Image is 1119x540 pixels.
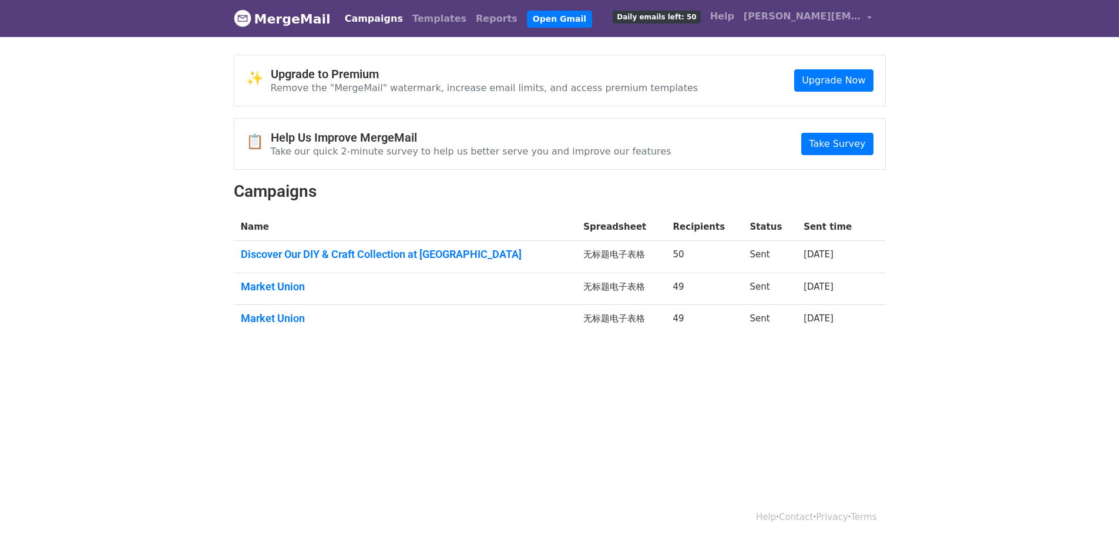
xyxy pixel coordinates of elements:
a: MergeMail [234,6,331,31]
a: [DATE] [804,249,834,260]
th: Spreadsheet [576,213,666,241]
span: Daily emails left: 50 [613,11,700,24]
a: Terms [851,512,876,522]
td: 49 [666,273,743,305]
a: Help [756,512,776,522]
span: [PERSON_NAME][EMAIL_ADDRESS][DOMAIN_NAME] [744,9,861,24]
a: Market Union [241,312,570,325]
th: Recipients [666,213,743,241]
a: [DATE] [804,281,834,292]
iframe: Chat Widget [1060,484,1119,540]
a: [DATE] [804,313,834,324]
p: Take our quick 2-minute survey to help us better serve you and improve our features [271,145,671,157]
h2: Campaigns [234,182,886,202]
p: Remove the "MergeMail" watermark, increase email limits, and access premium templates [271,82,698,94]
td: Sent [742,241,797,273]
a: Take Survey [801,133,873,155]
td: 49 [666,305,743,337]
a: Reports [471,7,522,31]
td: Sent [742,273,797,305]
td: 无标题电子表格 [576,241,666,273]
a: Market Union [241,280,570,293]
a: [PERSON_NAME][EMAIL_ADDRESS][DOMAIN_NAME] [739,5,876,32]
td: 50 [666,241,743,273]
a: Contact [779,512,813,522]
img: MergeMail logo [234,9,251,27]
th: Name [234,213,577,241]
h4: Upgrade to Premium [271,67,698,81]
span: ✨ [246,70,271,87]
th: Status [742,213,797,241]
a: Campaigns [340,7,408,31]
a: Templates [408,7,471,31]
td: 无标题电子表格 [576,273,666,305]
h4: Help Us Improve MergeMail [271,130,671,145]
a: Open Gmail [527,11,592,28]
a: Help [705,5,739,28]
a: Privacy [816,512,848,522]
a: Discover Our DIY & Craft Collection at [GEOGRAPHIC_DATA] [241,248,570,261]
a: Upgrade Now [794,69,873,92]
td: 无标题电子表格 [576,305,666,337]
th: Sent time [797,213,869,241]
td: Sent [742,305,797,337]
a: Daily emails left: 50 [608,5,705,28]
span: 📋 [246,133,271,150]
